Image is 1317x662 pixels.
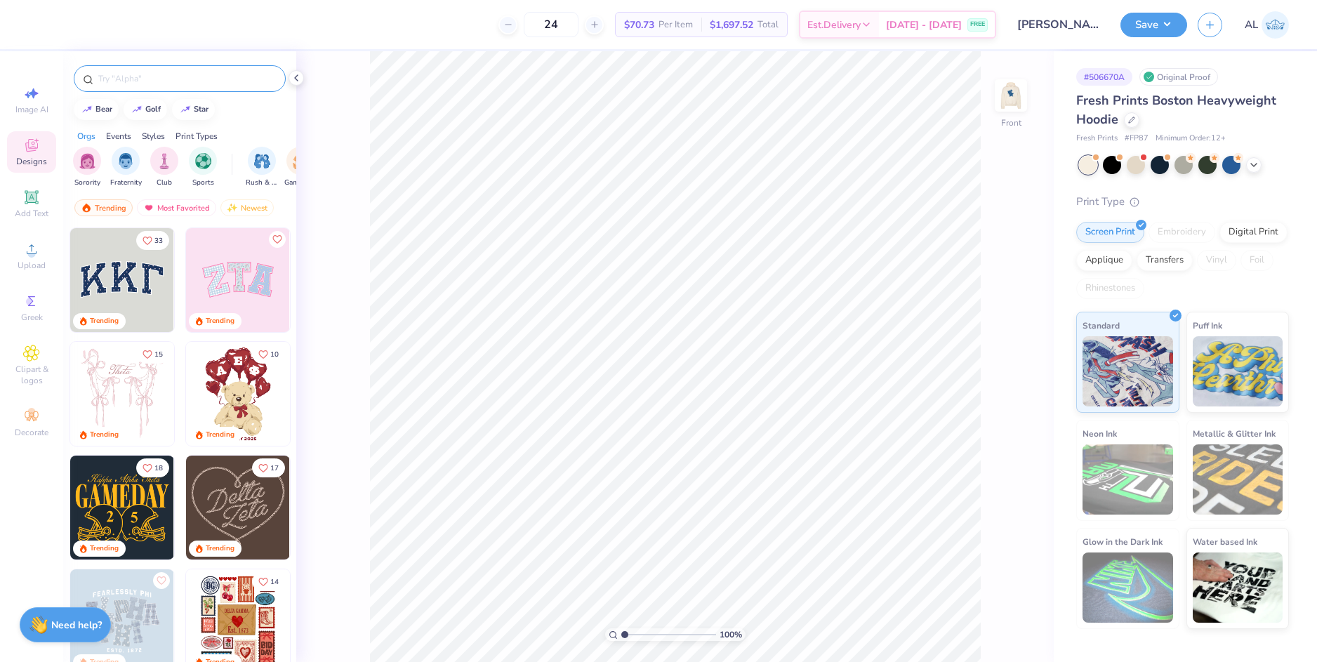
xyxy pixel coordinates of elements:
div: Transfers [1137,250,1193,271]
button: star [172,99,215,120]
span: # FP87 [1125,133,1149,145]
div: Digital Print [1219,222,1288,243]
button: filter button [110,147,142,188]
div: filter for Rush & Bid [246,147,278,188]
img: Puff Ink [1193,336,1283,406]
button: Like [252,572,285,591]
span: 33 [154,237,163,244]
span: 15 [154,351,163,358]
div: Embroidery [1149,222,1215,243]
img: e74243e0-e378-47aa-a400-bc6bcb25063a [289,342,393,446]
div: # 506670A [1076,68,1132,86]
span: Decorate [15,427,48,438]
div: Foil [1240,250,1273,271]
button: Like [136,231,169,250]
span: 14 [270,578,279,585]
img: Neon Ink [1083,444,1173,515]
img: ead2b24a-117b-4488-9b34-c08fd5176a7b [289,456,393,560]
span: Upload [18,260,46,271]
div: filter for Sorority [73,147,101,188]
button: bear [74,99,119,120]
span: Neon Ink [1083,426,1117,441]
span: 17 [270,465,279,472]
div: Trending [90,543,119,554]
img: trend_line.gif [131,105,143,114]
img: 12710c6a-dcc0-49ce-8688-7fe8d5f96fe2 [186,456,290,560]
div: Newest [220,199,274,216]
div: Print Type [1076,194,1289,210]
span: [DATE] - [DATE] [886,18,962,32]
div: Applique [1076,250,1132,271]
img: Alyzza Lydia Mae Sobrino [1262,11,1289,39]
div: Most Favorited [137,199,216,216]
button: Like [136,345,169,364]
span: 10 [270,351,279,358]
img: 3b9aba4f-e317-4aa7-a679-c95a879539bd [70,228,174,332]
img: 2b704b5a-84f6-4980-8295-53d958423ff9 [173,456,277,560]
button: Save [1120,13,1187,37]
input: Untitled Design [1007,11,1110,39]
img: Water based Ink [1193,552,1283,623]
button: filter button [189,147,217,188]
div: Styles [142,130,165,143]
img: Front [997,81,1025,110]
span: Fresh Prints Boston Heavyweight Hoodie [1076,92,1276,128]
img: Sports Image [195,153,211,169]
button: filter button [150,147,178,188]
img: Sorority Image [79,153,95,169]
img: edfb13fc-0e43-44eb-bea2-bf7fc0dd67f9 [173,228,277,332]
span: Fresh Prints [1076,133,1118,145]
span: Greek [21,312,43,323]
button: Like [252,458,285,477]
span: Club [157,178,172,188]
span: Designs [16,156,47,167]
div: filter for Game Day [284,147,317,188]
button: Like [136,458,169,477]
img: 9980f5e8-e6a1-4b4a-8839-2b0e9349023c [186,228,290,332]
img: 5ee11766-d822-42f5-ad4e-763472bf8dcf [289,228,393,332]
span: Add Text [15,208,48,219]
img: Metallic & Glitter Ink [1193,444,1283,515]
div: Trending [206,543,234,554]
div: Trending [90,430,119,440]
div: Trending [90,316,119,326]
span: Fraternity [110,178,142,188]
img: most_fav.gif [143,203,154,213]
img: Standard [1083,336,1173,406]
img: Glow in the Dark Ink [1083,552,1173,623]
button: Like [252,345,285,364]
button: Like [153,572,170,589]
span: Metallic & Glitter Ink [1193,426,1276,441]
span: Est. Delivery [807,18,861,32]
div: Vinyl [1197,250,1236,271]
button: filter button [73,147,101,188]
span: AL [1245,17,1258,33]
span: $70.73 [624,18,654,32]
div: Trending [206,430,234,440]
span: Minimum Order: 12 + [1156,133,1226,145]
div: bear [95,105,112,113]
img: b8819b5f-dd70-42f8-b218-32dd770f7b03 [70,456,174,560]
span: Water based Ink [1193,534,1257,549]
div: Trending [206,316,234,326]
button: Like [269,231,286,248]
img: Fraternity Image [118,153,133,169]
div: filter for Fraternity [110,147,142,188]
span: Sorority [74,178,100,188]
input: – – [524,12,578,37]
span: Rush & Bid [246,178,278,188]
button: golf [124,99,167,120]
img: trending.gif [81,203,92,213]
a: AL [1245,11,1289,39]
div: Events [106,130,131,143]
span: 18 [154,465,163,472]
span: Standard [1083,318,1120,333]
span: Glow in the Dark Ink [1083,534,1163,549]
img: 83dda5b0-2158-48ca-832c-f6b4ef4c4536 [70,342,174,446]
img: Newest.gif [227,203,238,213]
span: Per Item [658,18,693,32]
img: Game Day Image [293,153,309,169]
div: golf [145,105,161,113]
span: FREE [970,20,985,29]
span: Clipart & logos [7,364,56,386]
